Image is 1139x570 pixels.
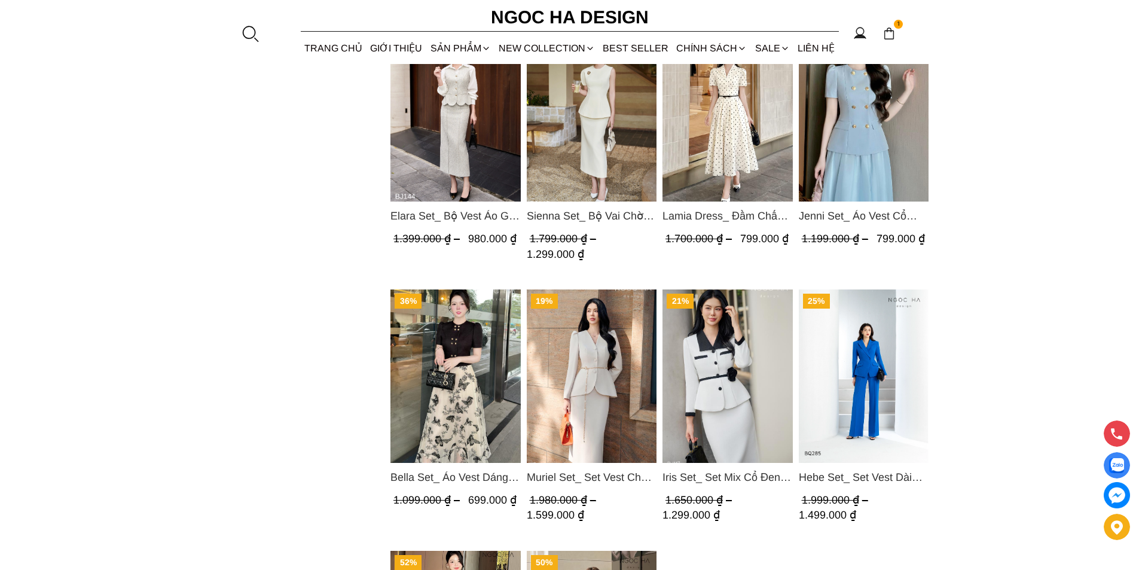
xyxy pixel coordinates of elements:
img: Lamia Dress_ Đầm Chấm Bi Cổ Vest Màu Kem D1003 [662,28,793,202]
span: 1.399.000 ₫ [393,233,463,245]
img: Display image [1109,458,1124,473]
span: 699.000 ₫ [468,494,517,506]
span: 1.799.000 ₫ [529,233,598,245]
span: Hebe Set_ Set Vest Dài Tay BQ285 [798,469,929,486]
span: 1.650.000 ₫ [665,494,735,506]
a: Link to Iris Set_ Set Mix Cổ Đen Chân Váy Bút Chì Màu Trắng Kèm Đai Hoa BJ117 [662,469,793,486]
span: 980.000 ₫ [468,233,517,245]
a: LIÊN HỆ [793,32,838,64]
div: Chính sách [673,32,751,64]
span: Jenni Set_ Áo Vest Cổ Tròn Đính Cúc, Chân Váy Tơ Màu Xanh A1051+CV132 [798,208,929,224]
span: 1.700.000 ₫ [665,233,735,245]
a: Link to Lamia Dress_ Đầm Chấm Bi Cổ Vest Màu Kem D1003 [662,208,793,224]
a: Display image [1104,452,1130,478]
a: GIỚI THIỆU [367,32,426,64]
img: Hebe Set_ Set Vest Dài Tay BQ285 [798,289,929,463]
span: 1.499.000 ₫ [798,509,856,521]
img: Jenni Set_ Áo Vest Cổ Tròn Đính Cúc, Chân Váy Tơ Màu Xanh A1051+CV132 [798,28,929,202]
span: Lamia Dress_ Đầm Chấm Bi Cổ Vest Màu Kem D1003 [662,208,793,224]
a: Product image - Jenni Set_ Áo Vest Cổ Tròn Đính Cúc, Chân Váy Tơ Màu Xanh A1051+CV132 [798,28,929,202]
a: Link to Sienna Set_ Bộ Vai Chờm Bất Đối Xứng Mix Chân Váy Bút Chì BJ143 [526,208,656,224]
a: TRANG CHỦ [301,32,367,64]
a: Product image - Elara Set_ Bộ Vest Áo Gile Chân Váy Bút Chì BJ144 [390,28,521,202]
a: Link to Hebe Set_ Set Vest Dài Tay BQ285 [798,469,929,486]
a: Product image - Lamia Dress_ Đầm Chấm Bi Cổ Vest Màu Kem D1003 [662,28,793,202]
a: Product image - Hebe Set_ Set Vest Dài Tay BQ285 [798,289,929,463]
a: Ngoc Ha Design [480,3,659,32]
a: NEW COLLECTION [494,32,598,64]
span: Muriel Set_ Set Vest Chân Váy Màu Bee Vai Xếp Ly Cổ V Kèm Đai Kim Loại BJ111 [526,469,656,486]
span: 1.299.000 ₫ [526,248,584,260]
a: SALE [751,32,793,64]
span: 1.980.000 ₫ [529,494,598,506]
span: 1.099.000 ₫ [393,494,463,506]
a: Product image - Iris Set_ Set Mix Cổ Đen Chân Váy Bút Chì Màu Trắng Kèm Đai Hoa BJ117 [662,289,793,463]
a: Link to Elara Set_ Bộ Vest Áo Gile Chân Váy Bút Chì BJ144 [390,208,521,224]
a: Product image - Muriel Set_ Set Vest Chân Váy Màu Bee Vai Xếp Ly Cổ V Kèm Đai Kim Loại BJ111 [526,289,656,463]
span: 1.599.000 ₫ [526,509,584,521]
img: img-CART-ICON-ksit0nf1 [883,27,896,40]
a: Product image - Sienna Set_ Bộ Vai Chờm Bất Đối Xứng Mix Chân Váy Bút Chì BJ143 [526,28,656,202]
span: Iris Set_ Set Mix Cổ Đen Chân Váy Bút Chì Màu Trắng Kèm Đai Hoa BJ117 [662,469,793,486]
img: Iris Set_ Set Mix Cổ Đen Chân Váy Bút Chì Màu Trắng Kèm Đai Hoa BJ117 [662,289,793,463]
img: Muriel Set_ Set Vest Chân Váy Màu Bee Vai Xếp Ly Cổ V Kèm Đai Kim Loại BJ111 [526,289,656,463]
img: Elara Set_ Bộ Vest Áo Gile Chân Váy Bút Chì BJ144 [390,28,521,202]
a: Product image - Bella Set_ Áo Vest Dáng Lửng Cúc Đồng, Chân Váy Họa Tiết Bướm A990+CV121 [390,289,521,463]
span: 799.000 ₫ [740,233,789,245]
a: Link to Muriel Set_ Set Vest Chân Váy Màu Bee Vai Xếp Ly Cổ V Kèm Đai Kim Loại BJ111 [526,469,656,486]
span: 1 [894,20,903,29]
a: messenger [1104,482,1130,508]
span: 799.000 ₫ [876,233,924,245]
span: Bella Set_ Áo Vest Dáng Lửng Cúc Đồng, Chân Váy Họa Tiết Bướm A990+CV121 [390,469,521,486]
span: 1.999.000 ₫ [801,494,871,506]
a: Link to Bella Set_ Áo Vest Dáng Lửng Cúc Đồng, Chân Váy Họa Tiết Bướm A990+CV121 [390,469,521,486]
img: Bella Set_ Áo Vest Dáng Lửng Cúc Đồng, Chân Váy Họa Tiết Bướm A990+CV121 [390,289,521,463]
span: Sienna Set_ Bộ Vai Chờm Bất Đối Xứng Mix Chân Váy Bút Chì BJ143 [526,208,656,224]
img: Sienna Set_ Bộ Vai Chờm Bất Đối Xứng Mix Chân Váy Bút Chì BJ143 [526,28,656,202]
a: Link to Jenni Set_ Áo Vest Cổ Tròn Đính Cúc, Chân Váy Tơ Màu Xanh A1051+CV132 [798,208,929,224]
span: 1.299.000 ₫ [662,509,720,521]
span: 1.199.000 ₫ [801,233,871,245]
div: SẢN PHẨM [426,32,494,64]
span: Elara Set_ Bộ Vest Áo Gile Chân Váy Bút Chì BJ144 [390,208,521,224]
a: BEST SELLER [599,32,673,64]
